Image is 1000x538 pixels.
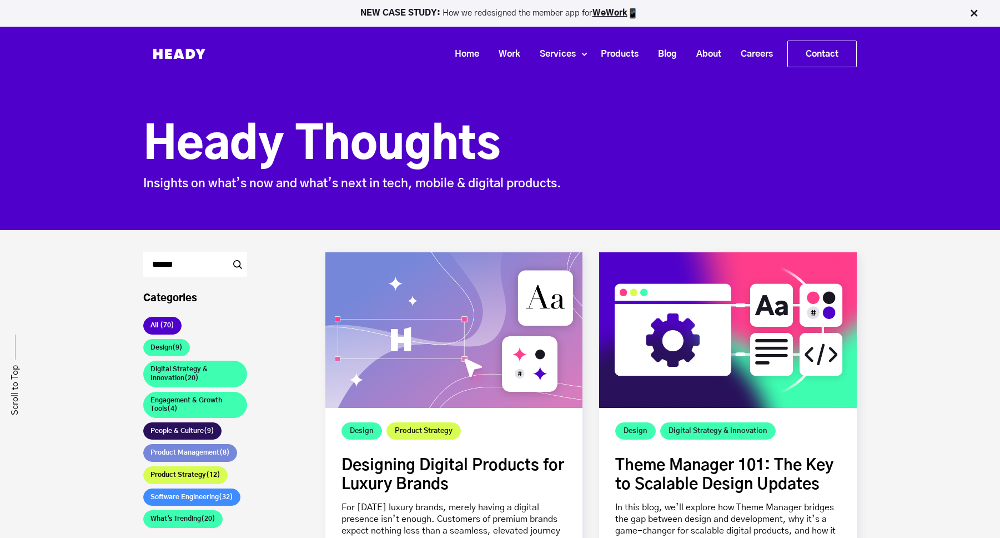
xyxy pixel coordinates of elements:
a: Digital Strategy & Innovation [660,422,776,440]
a: Engagement & Growth Tools(4) [143,392,247,418]
a: Product Strategy [386,422,461,440]
strong: NEW CASE STUDY: [360,9,443,17]
a: Services [526,44,581,64]
a: Theme Manager 101: The Key to Scalable Design Updates [615,458,833,492]
a: Product Management(8) [143,444,237,462]
a: Careers [727,44,778,64]
a: All (70) [143,317,182,335]
a: Designing Digital Products for Luxury Brands [341,458,564,492]
img: Heady_Logo_Web-01 (1) [143,32,215,76]
a: Software Engineering(32) [143,489,240,506]
p: How we redesigned the member app for [5,8,995,19]
a: Design [615,422,656,440]
span: Insights on what’s now and what’s next in tech, mobile & digital products. [143,177,561,190]
a: Products [587,44,644,64]
a: Design(9) [143,339,190,357]
span: (9) [204,427,214,434]
a: Product Strategy(12) [143,466,228,484]
a: Blog [644,44,682,64]
input: Search [143,252,247,277]
a: Contact [788,41,856,67]
h3: Categories [143,292,247,306]
img: app emoji [627,8,639,19]
a: About [682,44,727,64]
span: (12) [206,471,220,478]
span: (20) [201,515,215,522]
a: WeWork [592,9,627,17]
img: Close Bar [968,8,979,19]
a: Work [485,44,526,64]
a: Digital Strategy & Innovation(20) [143,361,247,387]
span: (9) [172,344,183,351]
h1: Heady Thoughts [143,118,857,173]
span: (32) [219,494,233,500]
span: (4) [167,405,178,412]
span: (20) [184,375,199,381]
a: Design [341,422,382,440]
div: Navigation Menu [227,41,857,67]
a: What's Trending(20) [143,510,223,528]
a: People & Culture(9) [143,422,222,440]
a: Scroll to Top [9,365,21,415]
span: (8) [219,449,230,456]
a: Home [441,44,485,64]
